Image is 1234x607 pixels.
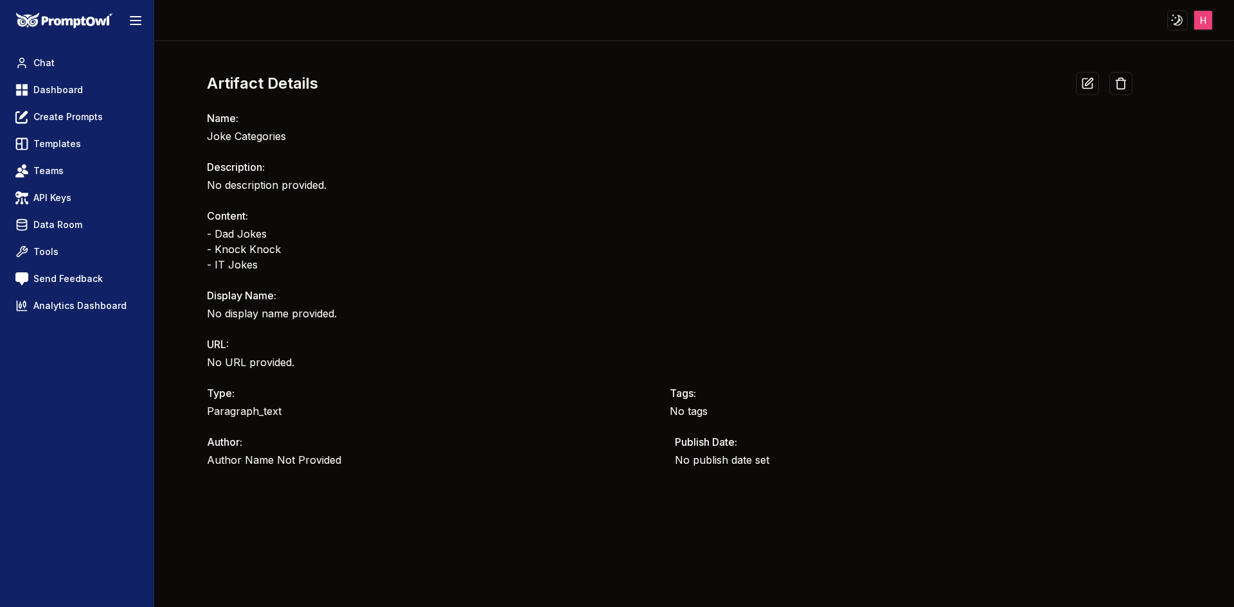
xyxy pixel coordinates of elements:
img: feedback [15,272,28,285]
p: No publish date set [675,452,1132,468]
span: Tools [33,245,58,258]
p: Joke Categories [207,128,1132,144]
span: API Keys [33,191,71,204]
label: Type: [207,387,235,400]
p: - Dad Jokes - Knock Knock - IT Jokes [207,226,1132,272]
img: ACg8ocJJXoBNX9W-FjmgwSseULRJykJmqCZYzqgfQpEi3YodQgNtRg=s96-c [1194,11,1213,30]
p: No URL provided. [207,355,1132,370]
a: Create Prompts [10,105,143,128]
span: Create Prompts [33,110,103,123]
label: Content: [207,209,248,222]
span: Teams [33,164,64,177]
img: PromptOwl [16,13,112,29]
span: Templates [33,137,81,150]
a: Dashboard [10,78,143,101]
a: Chat [10,51,143,75]
span: Chat [33,57,55,69]
label: Publish Date: [675,435,737,448]
span: Dashboard [33,84,83,96]
a: Data Room [10,213,143,236]
span: Analytics Dashboard [33,299,127,312]
label: URL: [207,338,229,351]
label: Name: [207,112,238,125]
button: Delete Artifact [1109,72,1132,95]
p: No display name provided. [207,306,1132,321]
a: Analytics Dashboard [10,294,143,317]
h2: Artifact Details [207,73,318,94]
label: Author: [207,435,242,448]
button: Edit Artifact [1076,72,1099,95]
label: Display Name: [207,289,276,302]
p: Author name not provided [207,452,665,468]
p: No description provided. [207,177,1132,193]
label: Tags: [670,387,696,400]
span: Send Feedback [33,272,103,285]
label: Description: [207,161,265,173]
p: No tags [670,403,1132,419]
span: Data Room [33,218,82,231]
a: Templates [10,132,143,155]
a: API Keys [10,186,143,209]
a: Send Feedback [10,267,143,290]
p: paragraph_text [207,403,670,419]
a: Tools [10,240,143,263]
a: Teams [10,159,143,182]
